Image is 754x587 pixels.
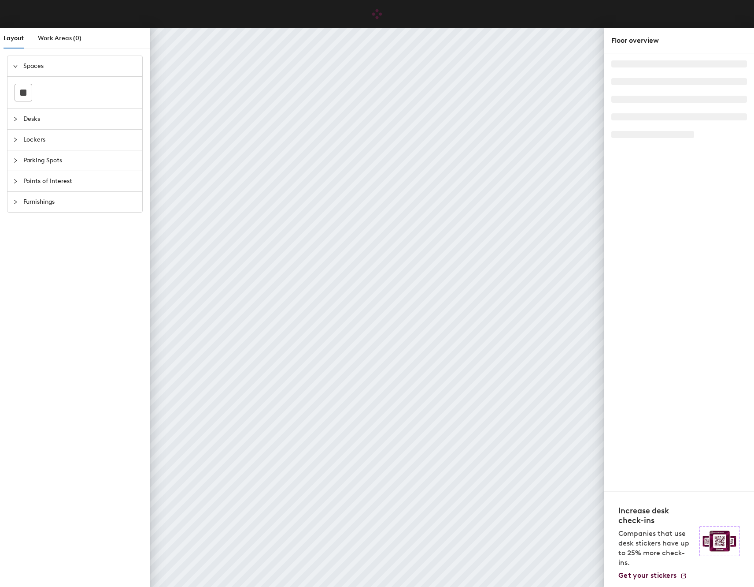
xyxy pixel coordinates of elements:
[13,64,18,69] span: expanded
[618,571,676,580] span: Get your stickers
[23,130,137,150] span: Lockers
[23,171,137,191] span: Points of Interest
[23,56,137,76] span: Spaces
[611,35,747,46] div: Floor overview
[4,34,24,42] span: Layout
[618,506,694,525] h4: Increase desk check-ins
[38,34,81,42] span: Work Areas (0)
[23,192,137,212] span: Furnishings
[618,571,687,580] a: Get your stickers
[618,529,694,568] p: Companies that use desk stickers have up to 25% more check-ins.
[13,137,18,142] span: collapsed
[23,109,137,129] span: Desks
[23,150,137,171] span: Parking Spots
[13,199,18,205] span: collapsed
[13,158,18,163] span: collapsed
[13,179,18,184] span: collapsed
[699,526,740,556] img: Sticker logo
[13,116,18,122] span: collapsed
